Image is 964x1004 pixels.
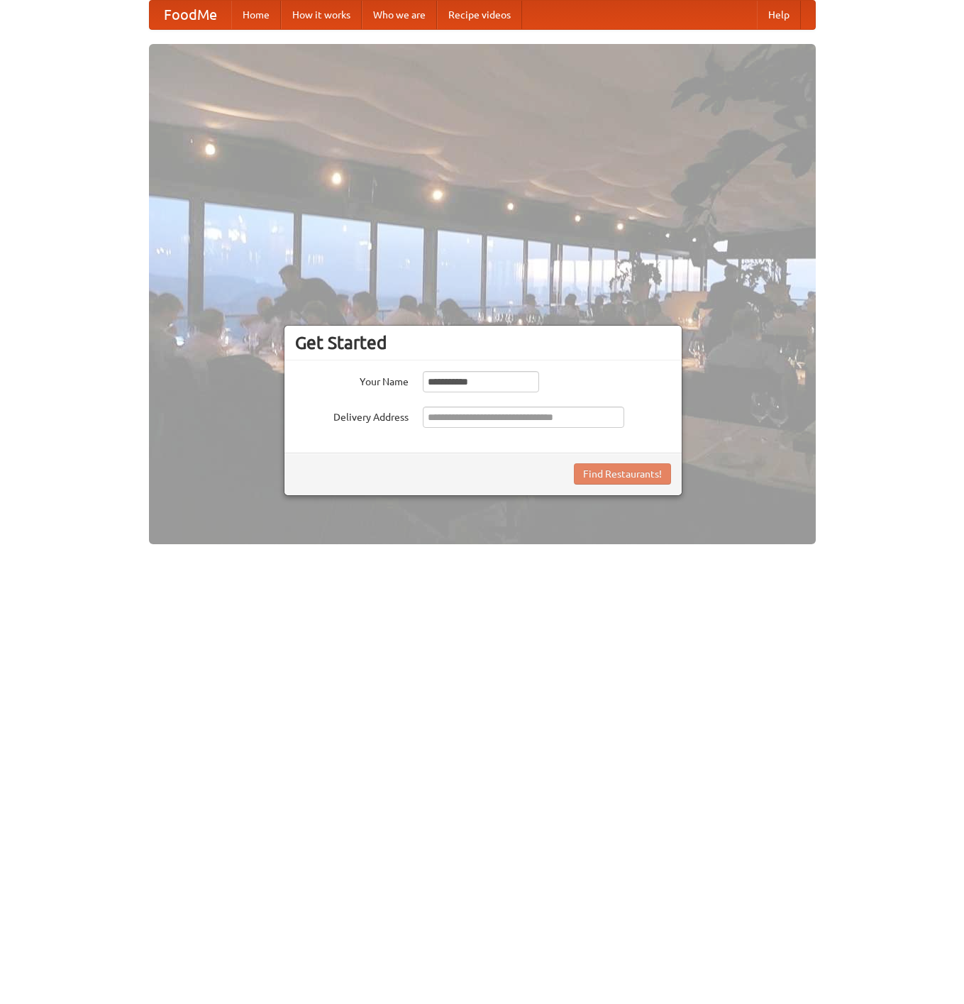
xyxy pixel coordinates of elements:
[281,1,362,29] a: How it works
[231,1,281,29] a: Home
[295,407,409,424] label: Delivery Address
[295,371,409,389] label: Your Name
[150,1,231,29] a: FoodMe
[757,1,801,29] a: Help
[437,1,522,29] a: Recipe videos
[295,332,671,353] h3: Get Started
[574,463,671,485] button: Find Restaurants!
[362,1,437,29] a: Who we are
